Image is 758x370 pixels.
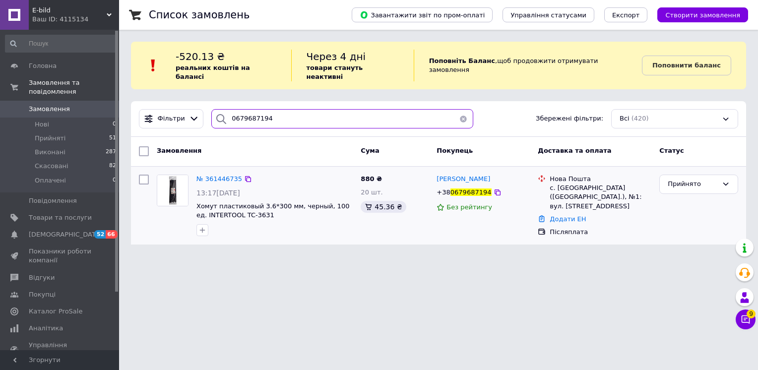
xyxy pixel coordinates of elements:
span: Прийняті [35,134,65,143]
span: [PERSON_NAME] [437,175,490,183]
img: Фото товару [157,175,188,206]
span: Всі [620,114,630,123]
div: Прийнято [668,179,718,189]
span: Товари та послуги [29,213,92,222]
span: Оплачені [35,176,66,185]
span: Доставка та оплата [538,147,611,154]
a: [PERSON_NAME] [437,175,490,184]
span: 66 [106,230,117,239]
span: Відгуки [29,273,55,282]
span: (420) [632,115,649,122]
span: Аналітика [29,324,63,333]
a: № 361446735 [196,175,242,183]
b: реальних коштів на балансі [176,64,250,80]
a: Додати ЕН [550,215,586,223]
button: Експорт [604,7,648,22]
a: Фото товару [157,175,189,206]
span: Виконані [35,148,65,157]
span: Експорт [612,11,640,19]
button: Чат з покупцем9 [736,309,756,329]
span: Статус [659,147,684,154]
span: 880 ₴ [361,175,382,183]
span: 13:17[DATE] [196,189,240,197]
b: товари стануть неактивні [307,64,363,80]
a: Поповнити баланс [642,56,731,75]
span: Замовлення та повідомлення [29,78,119,96]
span: Збережені фільтри: [536,114,603,123]
span: 20 шт. [361,188,382,196]
div: Нова Пошта [550,175,651,184]
span: E-bild [32,6,107,15]
span: +38 [437,188,450,196]
button: Створити замовлення [657,7,748,22]
span: Управління статусами [510,11,586,19]
span: Головна [29,62,57,70]
button: Завантажити звіт по пром-оплаті [352,7,493,22]
div: , щоб продовжити отримувати замовлення [414,50,642,81]
span: Повідомлення [29,196,77,205]
span: Каталог ProSale [29,307,82,316]
span: Покупець [437,147,473,154]
div: Ваш ID: 4115134 [32,15,119,24]
span: 287 [106,148,116,157]
div: 45.36 ₴ [361,201,406,213]
h1: Список замовлень [149,9,250,21]
span: Без рейтингу [446,203,492,211]
span: -520.13 ₴ [176,51,225,62]
span: Завантажити звіт по пром-оплаті [360,10,485,19]
span: Нові [35,120,49,129]
div: с. [GEOGRAPHIC_DATA] ([GEOGRAPHIC_DATA].), №1: вул. [STREET_ADDRESS] [550,184,651,211]
span: Фільтри [158,114,185,123]
button: Очистить [453,109,473,128]
img: :exclamation: [146,58,161,73]
span: 0679687194 [450,188,492,196]
a: Хомут пластиковый 3.6*300 мм, черный, 100 ед. INTERTOOL TC-3631 [196,202,350,219]
span: Cума [361,147,379,154]
span: Показники роботи компанії [29,247,92,265]
div: Післяплата [550,228,651,237]
input: Пошук за номером замовлення, ПІБ покупця, номером телефону, Email, номером накладної [211,109,473,128]
span: [DEMOGRAPHIC_DATA] [29,230,102,239]
a: Створити замовлення [647,11,748,18]
span: Створити замовлення [665,11,740,19]
span: Замовлення [29,105,70,114]
span: Управління сайтом [29,341,92,359]
span: 0 [113,120,116,129]
input: Пошук [5,35,117,53]
span: Через 4 дні [307,51,366,62]
span: 51 [109,134,116,143]
button: Управління статусами [503,7,594,22]
span: 52 [94,230,106,239]
span: Скасовані [35,162,68,171]
span: Замовлення [157,147,201,154]
b: Поповніть Баланс [429,57,495,64]
span: 82 [109,162,116,171]
b: Поповнити баланс [652,62,721,69]
span: Покупці [29,290,56,299]
span: 0 [113,176,116,185]
span: 9 [747,309,756,318]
